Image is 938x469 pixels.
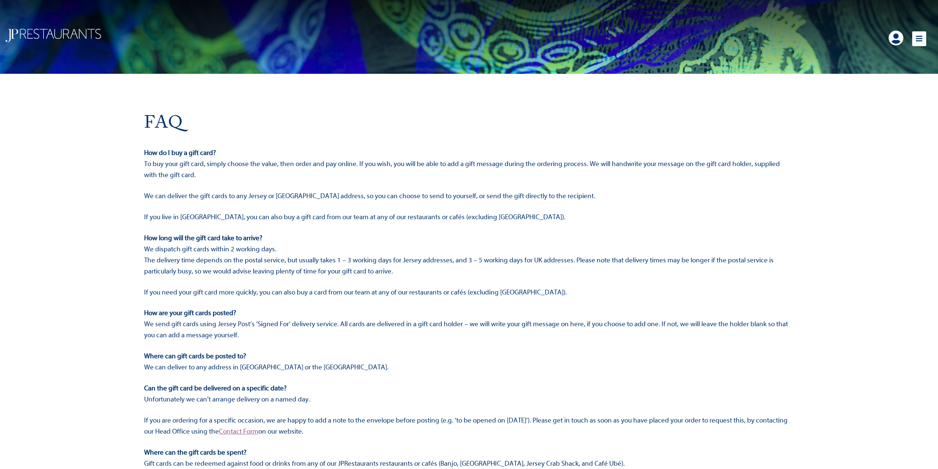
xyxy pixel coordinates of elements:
strong: Where can gift cards be posted to? [144,352,246,360]
img: logo-final-from-website.png [6,29,101,42]
h2: FAQ [144,113,794,138]
p: If you are ordering for a specific occasion, we are happy to add a note to the envelope before po... [144,415,794,437]
p: Gift cards can be redeemed against food or drinks from any of our JPRestaurants restaurants or ca... [144,447,794,469]
strong: Can the gift card be delivered on a specific date? [144,384,287,392]
p: If you live in [GEOGRAPHIC_DATA], you can also buy a gift card from our team at any of our restau... [144,211,794,223]
p: To buy your gift card, simply choose the value, then order and pay online. If you wish, you will ... [144,147,794,180]
strong: How do I buy a gift card? [144,149,216,157]
strong: How long will the gift card take to arrive? [144,234,262,242]
p: We dispatch gift cards within 2 working days. The delivery time depends on the postal service, bu... [144,232,794,277]
p: Unfortunately we can’t arrange delivery on a named day. [144,383,794,405]
p: We can deliver the gift cards to any Jersey or [GEOGRAPHIC_DATA] address, so you can choose to se... [144,190,794,201]
p: We can deliver to any address in [GEOGRAPHIC_DATA] or the [GEOGRAPHIC_DATA]. [144,351,794,373]
p: We send gift cards using Jersey Post’s ‘Signed For’ delivery service. All cards are delivered in ... [144,307,794,341]
strong: How are your gift cards posted? [144,309,236,317]
strong: Where can the gift cards be spent? [144,448,247,456]
a: Contact Form [219,427,258,435]
p: If you need your gift card more quickly, you can also buy a card from our team at any of our rest... [144,287,794,298]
